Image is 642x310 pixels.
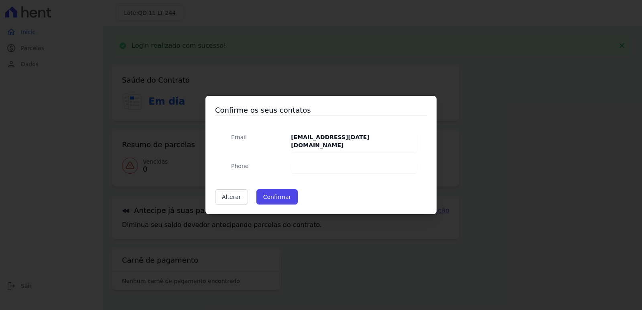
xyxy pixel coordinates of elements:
strong: [EMAIL_ADDRESS][DATE][DOMAIN_NAME] [291,134,370,148]
a: Alterar [215,189,248,205]
span: translation missing: pt-BR.public.contracts.modal.confirmation.phone [231,163,248,169]
button: Confirmar [256,189,298,205]
span: translation missing: pt-BR.public.contracts.modal.confirmation.email [231,134,247,140]
h3: Confirme os seus contatos [215,105,427,115]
